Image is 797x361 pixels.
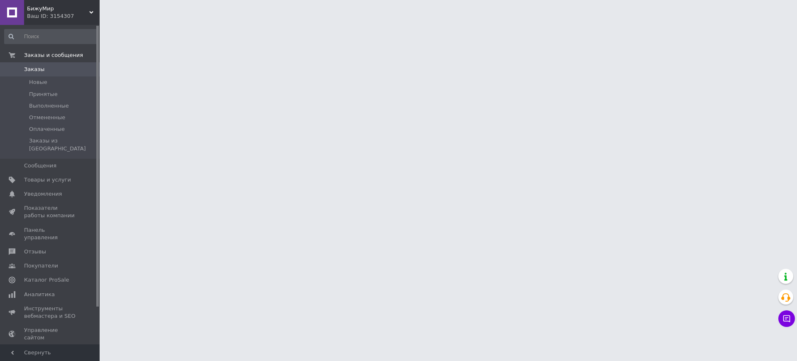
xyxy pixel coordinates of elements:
[29,114,65,121] span: Отмененные
[24,190,62,198] span: Уведомления
[29,125,65,133] span: Оплаченные
[24,327,77,341] span: Управление сайтом
[24,262,58,270] span: Покупатели
[27,12,100,20] div: Ваш ID: 3154307
[29,79,47,86] span: Новые
[24,226,77,241] span: Панель управления
[24,52,83,59] span: Заказы и сообщения
[24,66,44,73] span: Заказы
[29,102,69,110] span: Выполненные
[778,310,795,327] button: Чат с покупателем
[24,291,55,298] span: Аналитика
[24,276,69,284] span: Каталог ProSale
[24,162,56,169] span: Сообщения
[27,5,89,12] span: БижуМир
[24,176,71,184] span: Товары и услуги
[24,305,77,320] span: Инструменты вебмастера и SEO
[29,137,97,152] span: Заказы из [GEOGRAPHIC_DATA]
[29,91,58,98] span: Принятые
[4,29,98,44] input: Поиск
[24,248,46,255] span: Отзывы
[24,204,77,219] span: Показатели работы компании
